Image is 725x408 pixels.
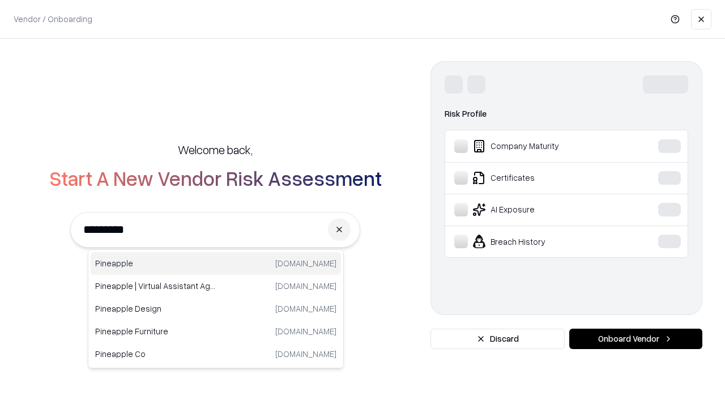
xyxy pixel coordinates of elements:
[95,257,216,269] p: Pineapple
[275,257,336,269] p: [DOMAIN_NAME]
[95,280,216,292] p: Pineapple | Virtual Assistant Agency
[430,329,565,349] button: Discard
[275,348,336,360] p: [DOMAIN_NAME]
[88,249,344,368] div: Suggestions
[445,107,688,121] div: Risk Profile
[454,235,624,248] div: Breach History
[275,325,336,337] p: [DOMAIN_NAME]
[569,329,702,349] button: Onboard Vendor
[454,171,624,185] div: Certificates
[178,142,253,158] h5: Welcome back,
[95,348,216,360] p: Pineapple Co
[95,303,216,314] p: Pineapple Design
[49,167,382,189] h2: Start A New Vendor Risk Assessment
[275,303,336,314] p: [DOMAIN_NAME]
[275,280,336,292] p: [DOMAIN_NAME]
[454,139,624,153] div: Company Maturity
[14,13,92,25] p: Vendor / Onboarding
[95,325,216,337] p: Pineapple Furniture
[454,203,624,216] div: AI Exposure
